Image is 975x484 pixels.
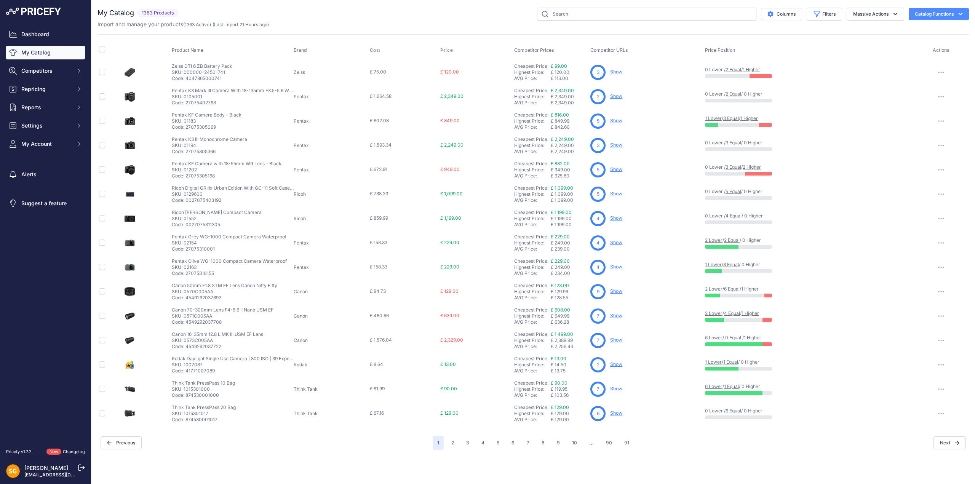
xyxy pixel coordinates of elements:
div: £ 239.00 [551,246,587,252]
div: £ 2,256.43 [551,343,587,350]
a: Cheapest Price: [514,356,548,361]
button: Next [933,436,966,449]
a: Cheapest Price: [514,404,548,410]
div: AVG Price: [514,75,551,81]
span: £ 649.99 [551,313,569,319]
a: Suggest a feature [6,196,85,210]
a: £ 1,199.00 [551,209,572,215]
span: £ 1,199.00 [440,215,461,221]
a: 6 Equal [726,408,741,414]
div: AVG Price: [514,149,551,155]
p: Pentax KF Camera with 18-55mm WR Lens - Black [172,161,281,167]
span: My Account [21,140,71,148]
div: £ 113.00 [551,75,587,81]
input: Search [537,8,756,21]
a: £ 2,349.00 [551,88,574,93]
span: Brand [294,47,307,53]
p: Code: 27075305168 [172,173,281,179]
p: SKU: 01183 [172,118,241,124]
p: 0 Lower / / 0 Higher [705,213,907,219]
a: Changelog [63,449,85,454]
button: Columns [761,8,802,20]
a: 1 Lower [705,359,722,365]
a: Show [610,142,622,148]
p: / / [705,286,907,292]
div: Highest Price: [514,362,551,368]
span: 3 [597,142,599,149]
span: £ 2,249.00 [440,142,464,148]
button: Go to page 8 [537,436,549,450]
p: Pentax KF Camera Body - Black [172,112,241,118]
span: £ 90.00 [440,386,457,391]
p: SKU: 000000-2450-741 [172,69,232,75]
div: Highest Price: [514,69,551,75]
div: £ 2,249.00 [551,149,587,155]
p: SKU: 01202 [172,167,281,173]
p: Canon 16-35mm f2.8 L MK III USM EF Lens [172,331,263,337]
button: Repricing [6,82,85,96]
p: Import and manage your products [97,21,269,28]
a: 1 Higher [744,335,761,340]
span: £ 2,349.00 [551,94,574,99]
span: £ 67.16 [370,410,384,416]
p: Code: 27075402768 [172,100,294,106]
p: Zeiss DTI 6 ZB Battery Pack [172,63,232,69]
p: 0 Lower / / 0 Higher [705,140,907,146]
div: Highest Price: [514,289,551,295]
a: £ 608.00 [551,307,570,313]
a: 4 Equal [724,310,740,316]
div: Highest Price: [514,94,551,100]
span: 2 [597,361,599,368]
a: Alerts [6,168,85,181]
a: Cheapest Price: [514,112,548,118]
span: £ 229.00 [440,264,459,270]
div: Highest Price: [514,191,551,197]
a: Show [610,361,622,367]
p: Code: 27075310155 [172,270,287,276]
a: Cheapest Price: [514,307,548,313]
a: 2 Higher [743,164,761,170]
p: SKU: 01552 [172,216,262,222]
div: AVG Price: [514,368,551,374]
a: 5 Equal [726,188,741,194]
div: £ 128.55 [551,295,587,301]
a: 1 Higher [740,115,758,121]
div: AVG Price: [514,270,551,276]
span: £ 249.00 [551,264,570,270]
button: Massive Actions [847,8,904,21]
div: £ 1,199.00 [551,222,587,228]
p: Pentax Grey WG-1000 Compact Camera Waterproof [172,234,286,240]
p: Pentax [294,264,351,270]
p: Code: 0027075403192 [172,197,294,203]
span: 4 [596,240,599,246]
a: 1 Higher [743,67,760,72]
nav: Sidebar [6,27,85,439]
p: SKU: 1007087 [172,362,294,368]
div: AVG Price: [514,222,551,228]
button: Go to page 91 [620,436,634,450]
span: £ 949.00 [440,166,460,172]
p: / / [705,115,907,121]
a: £ 90.00 [551,380,567,386]
a: 2 Lower [705,310,722,316]
button: Reports [6,101,85,114]
span: Competitors [21,67,71,75]
span: £ 1,099.00 [551,191,573,197]
a: 3 Equal [726,164,741,170]
span: 7 [597,386,599,393]
a: Show [610,166,622,172]
span: £ 602.08 [370,118,389,123]
span: 5 [597,166,599,173]
button: Settings [6,119,85,133]
span: Actions [933,47,949,53]
p: Code: 4549292037722 [172,343,263,350]
a: 4 Equal [726,213,742,219]
a: Show [610,264,622,270]
span: £ 849.00 [440,118,460,123]
button: Go to page 9 [552,436,564,450]
span: Repricing [21,85,71,93]
span: £ 120.00 [440,69,459,75]
a: 1 Equal [724,383,739,389]
div: £ 2,349.00 [551,100,587,106]
div: Highest Price: [514,118,551,124]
